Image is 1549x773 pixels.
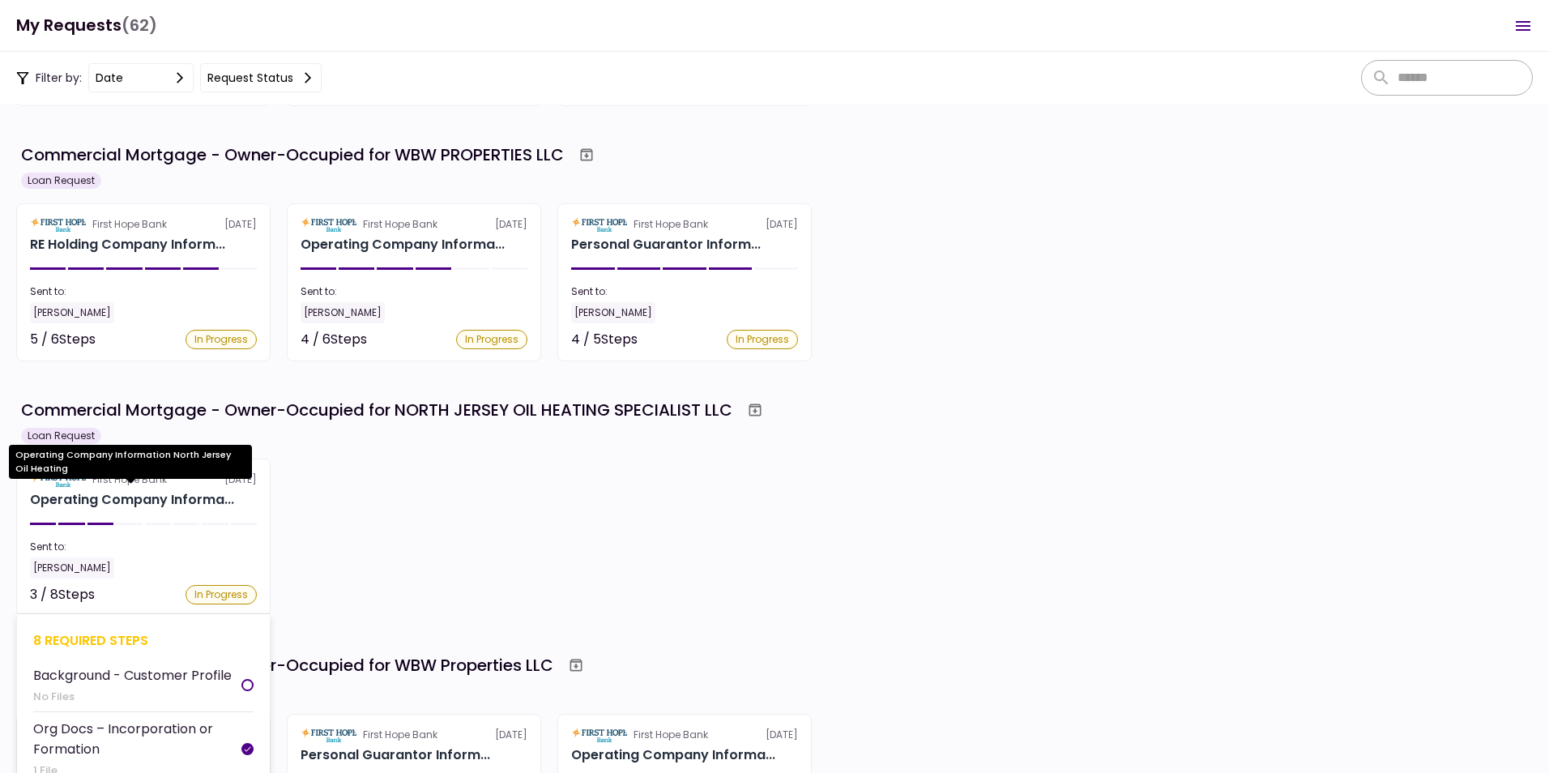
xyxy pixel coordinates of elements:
[572,140,601,169] button: Archive workflow
[301,745,490,765] div: Personal Guarantor Information
[301,235,505,254] div: Operating Company Information
[200,63,322,92] button: Request status
[21,398,732,422] div: Commercial Mortgage - Owner-Occupied for NORTH JERSEY OIL HEATING SPECIALIST LLC
[740,395,770,425] button: Archive workflow
[9,445,252,479] div: Operating Company Information North Jersey Oil Heating
[571,217,798,232] div: [DATE]
[33,630,254,651] div: 8 required steps
[30,217,86,232] img: Partner logo
[571,284,798,299] div: Sent to:
[301,330,367,349] div: 4 / 6 Steps
[30,585,95,604] div: 3 / 8 Steps
[122,9,157,42] span: (62)
[96,69,123,87] div: date
[571,217,627,232] img: Partner logo
[571,728,798,742] div: [DATE]
[33,665,232,685] div: Background - Customer Profile
[301,284,527,299] div: Sent to:
[727,330,798,349] div: In Progress
[30,490,234,510] div: Operating Company Information North Jersey Oil Heating
[571,235,761,254] div: Personal Guarantor Information
[571,302,655,323] div: [PERSON_NAME]
[456,330,527,349] div: In Progress
[571,330,638,349] div: 4 / 5 Steps
[571,728,627,742] img: Partner logo
[21,653,553,677] div: Commercial Mortgage - Owner-Occupied for WBW Properties LLC
[30,235,225,254] div: RE Holding Company Information
[301,217,356,232] img: Partner logo
[16,63,322,92] div: Filter by:
[30,284,257,299] div: Sent to:
[363,217,437,232] div: First Hope Bank
[1504,6,1543,45] button: Open menu
[186,585,257,604] div: In Progress
[30,302,114,323] div: [PERSON_NAME]
[88,63,194,92] button: date
[571,745,775,765] div: Operating Company Information
[30,557,114,579] div: [PERSON_NAME]
[30,217,257,232] div: [DATE]
[92,217,167,232] div: First Hope Bank
[301,217,527,232] div: [DATE]
[561,651,591,680] button: Archive workflow
[21,143,564,167] div: Commercial Mortgage - Owner-Occupied for WBW PROPERTIES LLC
[30,540,257,554] div: Sent to:
[186,330,257,349] div: In Progress
[363,728,437,742] div: First Hope Bank
[301,728,356,742] img: Partner logo
[16,9,157,42] h1: My Requests
[301,302,385,323] div: [PERSON_NAME]
[301,728,527,742] div: [DATE]
[21,428,101,444] div: Loan Request
[634,728,708,742] div: First Hope Bank
[33,719,241,759] div: Org Docs – Incorporation or Formation
[30,330,96,349] div: 5 / 6 Steps
[634,217,708,232] div: First Hope Bank
[21,173,101,189] div: Loan Request
[33,689,232,705] div: No Files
